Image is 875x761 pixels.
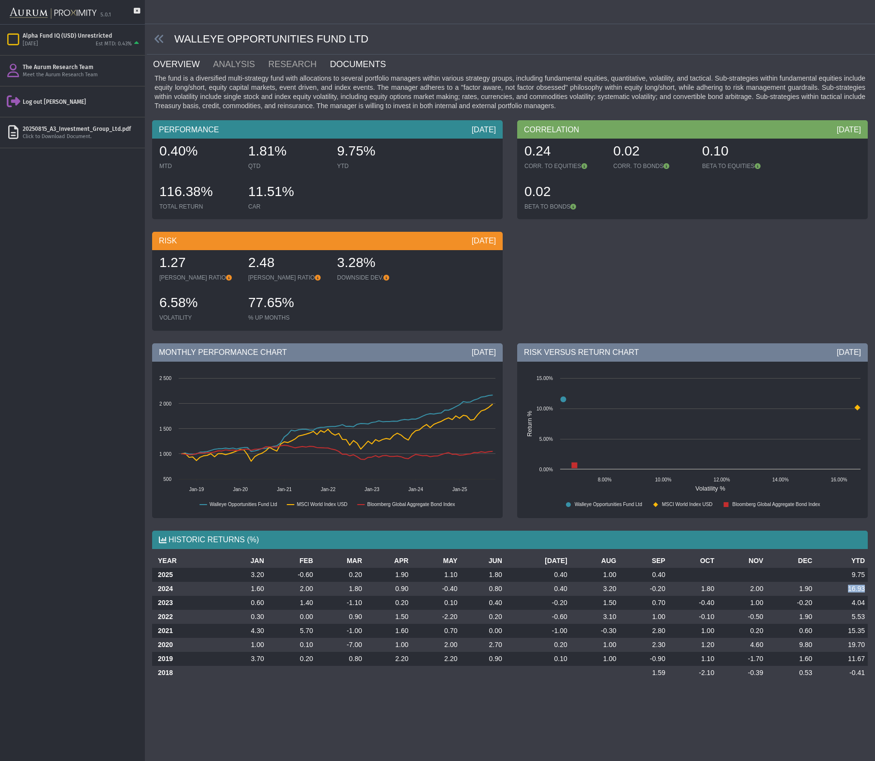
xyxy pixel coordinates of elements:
td: 1.80 [460,568,505,582]
th: [DATE] [505,554,570,568]
td: 4.04 [815,596,868,610]
td: 2.00 [267,582,316,596]
td: 0.70 [619,596,668,610]
td: 0.90 [316,610,365,624]
td: 2.20 [411,652,460,666]
div: WALLEYE OPPORTUNITIES FUND LTD [147,24,875,55]
td: 2.20 [365,652,411,666]
th: OCT [668,554,717,568]
td: 2.80 [619,624,668,638]
td: 19.70 [815,638,868,652]
td: 0.90 [460,652,505,666]
td: 0.00 [460,624,505,638]
td: 0.10 [505,652,570,666]
td: -0.39 [717,666,766,680]
div: Meet the Aurum Research Team [23,71,141,79]
td: 1.00 [222,638,267,652]
td: 5.53 [815,610,868,624]
td: 5.70 [267,624,316,638]
td: 0.80 [316,652,365,666]
div: % UP MONTHS [248,314,327,322]
td: 2.70 [460,638,505,652]
div: Est MTD: 0.43% [96,41,132,48]
td: 0.10 [411,596,460,610]
td: 1.60 [766,652,815,666]
td: 4.30 [222,624,267,638]
span: 1.81% [248,143,286,158]
th: 2021 [152,624,222,638]
td: 1.00 [668,624,717,638]
td: 0.10 [267,638,316,652]
text: Walleye Opportunities Fund Ltd [210,502,277,507]
td: 0.80 [460,582,505,596]
div: 11.51% [248,183,327,203]
td: 0.60 [222,596,267,610]
div: RISK [152,232,503,250]
td: -7.00 [316,638,365,652]
div: BETA TO EQUITIES [702,162,781,170]
td: 1.20 [668,638,717,652]
td: 0.20 [267,652,316,666]
td: 9.75 [815,568,868,582]
text: Volatility % [695,484,725,492]
td: 0.20 [717,624,766,638]
td: -0.30 [570,624,619,638]
th: JAN [222,554,267,568]
th: FEB [267,554,316,568]
td: 3.20 [222,568,267,582]
td: 2.00 [411,638,460,652]
th: MAY [411,554,460,568]
div: [DATE] [472,125,496,135]
text: Return % [526,410,533,436]
div: 116.38% [159,183,239,203]
div: VOLATILITY [159,314,239,322]
td: -0.10 [668,610,717,624]
th: DEC [766,554,815,568]
td: 0.90 [365,582,411,596]
div: [PERSON_NAME] RATIO [159,274,239,282]
td: 0.60 [766,624,815,638]
div: 9.75% [337,142,416,162]
td: -0.41 [815,666,868,680]
div: TOTAL RETURN [159,203,239,211]
text: 0.00% [539,467,553,472]
td: 0.40 [505,582,570,596]
div: The Aurum Research Team [23,63,141,71]
th: 2023 [152,596,222,610]
div: 2.48 [248,254,327,274]
td: 1.00 [619,610,668,624]
text: 5.00% [539,437,553,442]
div: CAR [248,203,327,211]
td: -0.40 [668,596,717,610]
div: MTD [159,162,239,170]
td: 0.53 [766,666,815,680]
text: 15.00% [536,376,553,381]
td: -0.60 [505,610,570,624]
td: -0.20 [505,596,570,610]
td: 1.60 [365,624,411,638]
td: 0.20 [505,638,570,652]
div: CORR. TO EQUITIES [524,162,604,170]
td: 1.10 [411,568,460,582]
div: The fund is a diversified multi-strategy fund with allocations to several portfolio managers with... [152,74,868,111]
text: Jan-20 [233,487,248,492]
td: 0.40 [505,568,570,582]
div: 0.10 [702,142,781,162]
div: [DATE] [837,125,861,135]
div: 0.02 [524,183,604,203]
th: 2022 [152,610,222,624]
text: Jan-24 [409,487,423,492]
th: APR [365,554,411,568]
div: HISTORIC RETURNS (%) [152,531,868,549]
div: [PERSON_NAME] RATIO [248,274,327,282]
td: 0.40 [460,596,505,610]
div: [DATE] [472,347,496,358]
text: 2 500 [159,376,171,381]
td: 1.90 [766,610,815,624]
div: CORR. TO BONDS [613,162,692,170]
td: 16.93 [815,582,868,596]
td: 0.20 [460,610,505,624]
div: CORRELATION [517,120,868,139]
text: MSCI World Index USD [662,502,713,507]
td: -1.00 [505,624,570,638]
